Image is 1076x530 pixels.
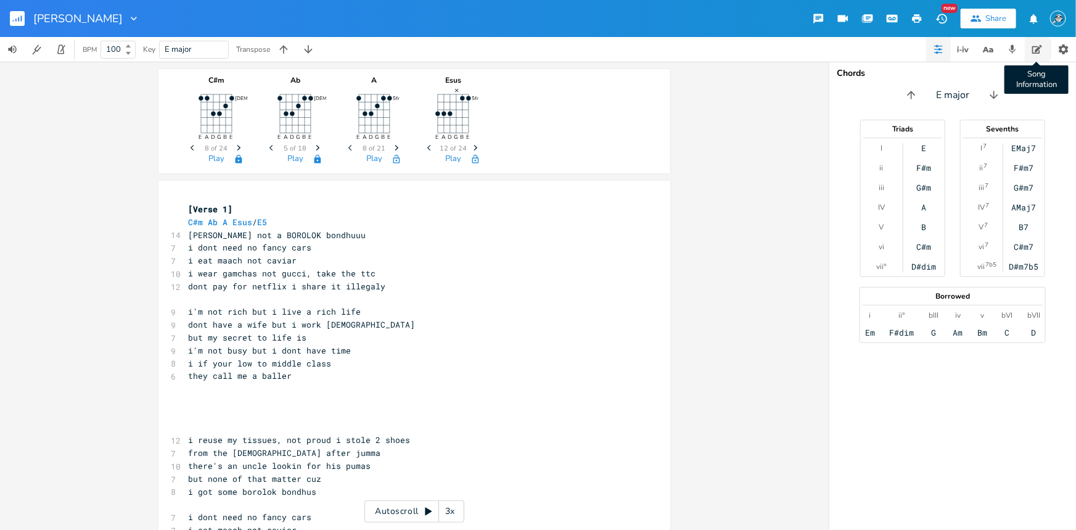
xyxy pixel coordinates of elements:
[448,134,453,141] text: D
[985,181,988,191] sup: 7
[961,125,1045,133] div: Sevenths
[436,134,439,141] text: E
[921,143,926,153] div: E
[393,95,400,102] text: 5fr
[984,161,988,171] sup: 7
[1014,163,1033,173] div: F#m7
[961,9,1016,28] button: Share
[236,95,291,102] text: [DEMOGRAPHIC_DATA]
[978,262,985,271] div: vii
[309,134,312,141] text: E
[1027,310,1040,320] div: bVII
[422,77,484,84] div: Esus
[1025,37,1049,62] button: Song Information
[1019,222,1029,232] div: B7
[188,434,410,445] span: i reuse my tissues, not proud i stole 2 shoes
[188,319,415,330] span: dont have a wife but i work [DEMOGRAPHIC_DATA]
[223,217,228,228] span: A
[188,230,366,241] span: [PERSON_NAME] not a BOROLOK bondhuuu
[165,44,192,55] span: E major
[278,134,281,141] text: E
[188,511,311,523] span: i dont need no fancy cars
[467,134,470,141] text: E
[442,134,446,141] text: A
[861,125,945,133] div: Triads
[980,163,984,173] div: ii
[232,217,252,228] span: Esus
[921,222,926,232] div: B
[953,328,963,337] div: Am
[188,255,297,266] span: i eat maach not caviar
[1050,10,1066,27] img: ziadhr
[472,95,479,102] text: 5fr
[1014,183,1033,193] div: G#m7
[931,328,936,337] div: G
[985,220,988,230] sup: 7
[869,310,871,320] div: i
[921,202,926,212] div: A
[985,13,1006,24] div: Share
[188,332,306,343] span: but my secret to life is
[188,460,371,471] span: there's an uncle lookin for his pumas
[860,292,1045,300] div: Borrowed
[461,134,464,141] text: B
[369,134,374,141] text: D
[916,242,931,252] div: C#m
[979,183,984,193] div: iii
[916,183,931,193] div: G#m
[290,134,295,141] text: D
[986,260,997,270] sup: 7b5
[1002,310,1013,320] div: bVI
[880,163,884,173] div: ii
[208,154,224,165] button: Play
[188,217,267,228] span: /
[188,242,311,253] span: i dont need no fancy cars
[188,447,380,458] span: from the [DEMOGRAPHIC_DATA] after jumma
[363,134,368,141] text: A
[287,154,303,165] button: Play
[979,222,984,232] div: V
[188,473,321,484] span: but none of that matter cuz
[1005,328,1010,337] div: C
[955,310,961,320] div: iv
[188,358,331,369] span: i if your low to middle class
[188,306,361,317] span: i'm not rich but i live a rich life
[366,154,382,165] button: Play
[388,134,391,141] text: E
[942,4,958,13] div: New
[188,486,316,497] span: i got some borolok bondhus
[343,77,405,84] div: A
[199,134,202,141] text: E
[980,143,982,153] div: I
[364,500,464,523] div: Autoscroll
[878,202,885,212] div: IV
[212,134,216,141] text: D
[382,134,385,141] text: B
[977,328,987,337] div: Bm
[865,328,875,337] div: Em
[297,134,301,141] text: G
[879,222,884,232] div: V
[218,134,222,141] text: G
[1009,262,1038,271] div: D#m7b5
[33,13,123,24] span: [PERSON_NAME]
[357,134,360,141] text: E
[205,145,228,152] span: 8 of 24
[877,262,887,271] div: vii°
[837,69,1069,78] div: Chords
[83,46,97,53] div: BPM
[978,202,985,212] div: IV
[188,268,376,279] span: i wear gamchas not gucci, take the ttc
[314,95,370,102] text: [DEMOGRAPHIC_DATA]
[186,77,247,84] div: C#m
[1011,143,1036,153] div: EMaj7
[979,242,984,252] div: vi
[1011,202,1036,212] div: AMaj7
[188,281,385,292] span: dont pay for netflix i share it illegaly
[454,85,459,95] text: ×
[911,262,936,271] div: D#dim
[376,134,380,141] text: G
[284,145,307,152] span: 5 of 18
[1014,242,1033,252] div: C#m7
[445,154,461,165] button: Play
